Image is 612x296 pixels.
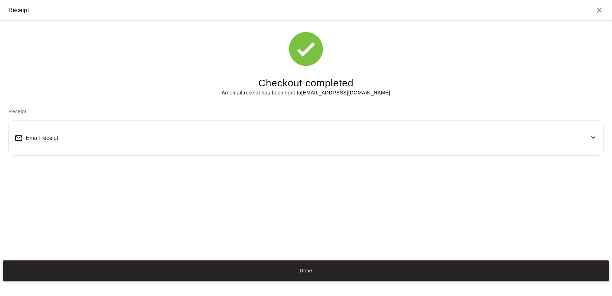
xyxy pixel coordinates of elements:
[258,77,354,90] h4: Checkout completed
[26,135,58,141] span: Email receipt
[3,260,609,281] button: Done
[8,6,29,15] div: Receipt
[301,90,391,95] u: [EMAIL_ADDRESS][DOMAIN_NAME]
[8,108,604,115] p: Receipt
[595,6,604,14] button: Close
[221,89,390,97] p: An email receipt has been sent to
